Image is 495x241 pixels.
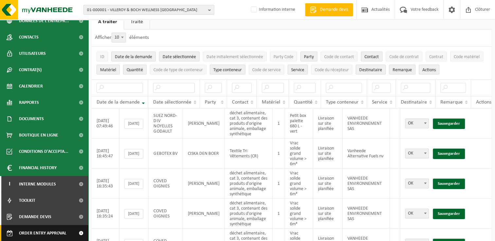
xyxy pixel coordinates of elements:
[405,119,429,128] span: OK
[273,108,285,138] td: 1
[356,65,386,74] button: DestinataireDestinataire : Activate to sort
[433,119,465,129] a: Sauvegarder
[386,52,422,61] button: Code de contratCode de contrat: Activate to sort
[252,68,281,72] span: Code de service
[206,55,263,59] span: Date initialement sélectionnée
[343,108,390,138] td: VANHEEDE ENVIRONNEMENT SAS
[112,33,126,42] span: 10
[92,108,119,138] td: [DATE] 07:49:46
[291,68,304,72] span: Service
[405,179,429,188] span: OK
[19,176,56,192] span: Interne modules
[205,100,216,105] span: Party
[100,55,104,59] span: ID
[285,138,313,169] td: Vrac solide grand volume > 6m³
[405,209,429,218] span: OK
[183,138,225,169] td: CISKA DEN BOER
[433,209,465,219] a: Sauvegarder
[87,5,205,15] span: 01-000001 - VILLEROY & BOCH WELLNESS [GEOGRAPHIC_DATA]
[112,33,126,42] span: 10
[285,108,313,138] td: Petit box palette 680 L - vert
[153,68,203,72] span: Code de type de conteneur
[326,100,359,105] span: Type conteneur
[92,138,119,169] td: [DATE] 16:45:47
[149,108,183,138] td: SUEZ NORD- DIV NOYELLES GODAULT
[476,100,491,105] span: Actions
[433,179,465,189] a: Sauvegarder
[213,68,242,72] span: Type conteneur
[429,55,443,59] span: Contrat
[313,138,343,169] td: Livraison sur site planifiée
[163,55,196,59] span: Date sélectionnée
[183,199,225,229] td: [PERSON_NAME]
[83,5,214,15] button: 01-000001 - VILLEROY & BOCH WELLNESS [GEOGRAPHIC_DATA]
[313,169,343,199] td: Livraison sur site planifiée
[123,65,147,74] button: QuantitéQuantité: Activate to sort
[225,138,273,169] td: Textile Tri Vêtements (CR)
[225,108,273,138] td: déchet alimentaire, cat 3, contenant des produits d'origine animale, emballage synthétique
[210,65,245,74] button: Type conteneurType conteneur: Activate to sort
[149,169,183,199] td: COVED OIGNIES
[270,52,297,61] button: Party CodeParty Code: Activate to sort
[19,45,46,62] span: Utilisateurs
[288,65,308,74] button: ServiceService: Activate to sort
[361,52,382,61] button: ContactContact: Activate to sort
[273,199,285,229] td: 1
[389,55,419,59] span: Code de contrat
[19,111,44,127] span: Documents
[150,65,206,74] button: Code de type de conteneurCode de type de conteneur: Activate to sort
[294,100,312,105] span: Quantité
[405,119,429,128] span: OK
[273,169,285,199] td: 1
[19,13,69,29] span: Données de l'entrepr...
[405,179,429,188] span: OK
[274,55,293,59] span: Party Code
[315,68,349,72] span: Code du récepteur
[359,68,382,72] span: Destinataire
[304,55,314,59] span: Party
[159,52,200,61] button: Date sélectionnéeDate sélectionnée: Activate to sort
[305,3,353,16] a: Demande devis
[433,149,465,159] a: Sauvegarder
[92,169,119,199] td: [DATE] 16:35:43
[19,127,58,143] span: Boutique en ligne
[450,52,483,61] button: Code matérielCode matériel: Activate to sort
[92,199,119,229] td: [DATE] 16:35:24
[405,149,429,158] span: OK
[285,169,313,199] td: Vrac solide grand volume > 6m³
[313,199,343,229] td: Livraison sur site planifiée
[19,209,51,225] span: Demande devis
[426,52,447,61] button: ContratContrat: Activate to sort
[311,65,352,74] button: Code du récepteurCode du récepteur: Activate to sort
[95,35,149,40] label: Afficher éléments
[232,100,248,105] span: Contact
[343,138,390,169] td: Vanheede Alternative Fuels nv
[285,199,313,229] td: Vrac solide grand volume > 6m³
[149,138,183,169] td: GEBOTEX BV
[249,65,284,74] button: Code de serviceCode de service: Activate to sort
[405,149,429,158] span: OK
[153,100,191,105] span: Date sélectionnée
[393,68,412,72] span: Remarque
[19,62,42,78] span: Contrat(s)
[262,100,280,105] span: Matériel
[313,108,343,138] td: Livraison sur site planifiée
[405,209,429,218] span: OK
[19,143,68,160] span: Conditions d'accepta...
[300,52,317,61] button: PartyParty: Activate to sort
[183,169,225,199] td: [PERSON_NAME]
[19,29,39,45] span: Contacts
[183,108,225,138] td: [PERSON_NAME]
[127,68,143,72] span: Quantité
[149,199,183,229] td: COVED OIGNIES
[324,55,354,59] span: Code de contact
[250,5,295,15] label: Information interne
[97,65,120,74] button: MatérielMatériel: Activate to sort
[100,68,116,72] span: Matériel
[115,55,152,59] span: Date de la demande
[343,199,390,229] td: VANHEEDE ENVIRONNEMENT SAS
[111,52,156,61] button: Date de la demandeDate de la demande: Activate to remove sorting
[225,199,273,229] td: déchet alimentaire, cat 3, contenant des produits d'origine animale, emballage synthétique
[318,7,350,13] span: Demande devis
[19,94,39,111] span: Rapports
